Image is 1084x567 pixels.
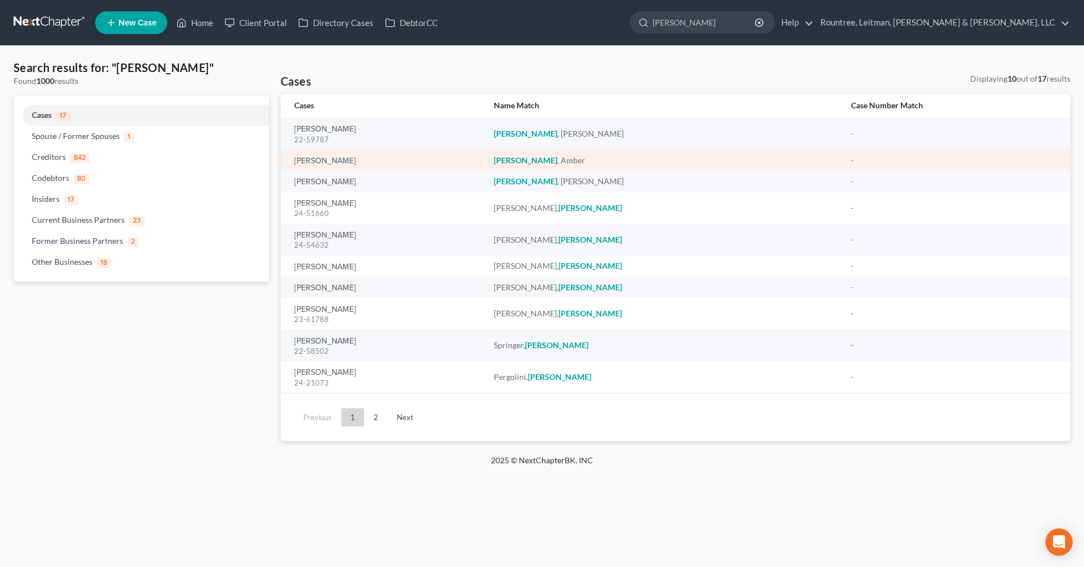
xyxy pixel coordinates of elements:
span: Other Businesses [32,257,92,266]
a: Directory Cases [293,12,379,33]
span: 2 [128,237,139,247]
div: - [851,371,1057,383]
div: [PERSON_NAME], [494,282,833,293]
div: Found results [14,75,269,87]
h4: Cases [281,73,311,89]
div: [PERSON_NAME], [494,202,833,214]
div: 2025 © NextChapterBK, INC [219,455,865,475]
a: [PERSON_NAME] [294,337,356,345]
a: [PERSON_NAME] [294,231,356,239]
div: Pergolini, [494,371,833,383]
em: [PERSON_NAME] [558,308,622,318]
a: Client Portal [219,12,293,33]
a: Former Business Partners2 [14,231,269,252]
div: , Amber [494,155,833,166]
a: 1 [341,408,364,426]
a: Spouse / Former Spouses1 [14,126,269,147]
em: [PERSON_NAME] [558,282,622,292]
a: Codebtors80 [14,168,269,189]
em: [PERSON_NAME] [494,155,557,165]
span: Spouse / Former Spouses [32,131,120,141]
a: DebtorCC [379,12,443,33]
span: Former Business Partners [32,236,123,246]
div: 24-54632 [294,240,476,251]
div: 24-51660 [294,208,476,219]
a: Home [171,12,219,33]
div: 22-59787 [294,134,476,145]
div: , [PERSON_NAME] [494,128,833,139]
span: 842 [70,153,90,163]
div: Displaying out of results [970,73,1070,84]
span: Cases [32,110,52,120]
span: 17 [64,195,78,205]
div: - [851,155,1057,166]
span: 1 [124,132,134,142]
strong: 1000 [36,76,54,86]
strong: 17 [1038,74,1047,83]
div: - [851,202,1057,214]
em: [PERSON_NAME] [494,176,557,186]
div: - [851,340,1057,351]
span: 23 [129,216,145,226]
a: [PERSON_NAME] [294,178,356,186]
h4: Search results for: "[PERSON_NAME]" [14,60,269,75]
a: [PERSON_NAME] [294,263,356,271]
div: , [PERSON_NAME] [494,176,833,187]
span: 18 [97,258,111,268]
a: 2 [365,408,387,426]
a: Next [388,408,422,426]
div: - [851,176,1057,187]
div: Open Intercom Messenger [1045,528,1073,556]
div: [PERSON_NAME], [494,308,833,319]
em: [PERSON_NAME] [494,129,557,138]
a: Insiders17 [14,189,269,210]
span: 80 [74,174,90,184]
th: Case Number Match [842,94,1070,118]
a: [PERSON_NAME] [294,369,356,376]
a: [PERSON_NAME] [294,157,356,165]
strong: 10 [1007,74,1017,83]
th: Cases [281,94,485,118]
a: Creditors842 [14,147,269,168]
div: [PERSON_NAME], [494,260,833,272]
a: [PERSON_NAME] [294,125,356,133]
div: Springer, [494,340,833,351]
em: [PERSON_NAME] [528,372,591,382]
th: Name Match [485,94,842,118]
a: Current Business Partners23 [14,210,269,231]
div: - [851,260,1057,272]
div: 22-58502 [294,346,476,357]
a: Cases17 [14,105,269,126]
input: Search by name... [653,12,756,33]
a: [PERSON_NAME] [294,284,356,292]
div: - [851,308,1057,319]
span: Insiders [32,194,60,204]
span: Codebtors [32,173,69,183]
span: 17 [56,111,70,121]
div: - [851,282,1057,293]
span: Creditors [32,152,66,162]
a: Rountree, Leitman, [PERSON_NAME] & [PERSON_NAME], LLC [815,12,1070,33]
em: [PERSON_NAME] [558,203,622,213]
div: - [851,234,1057,246]
span: Current Business Partners [32,215,125,225]
a: Help [776,12,814,33]
div: [PERSON_NAME], [494,234,833,246]
em: [PERSON_NAME] [558,261,622,270]
div: - [851,128,1057,139]
div: 23-61788 [294,314,476,325]
em: [PERSON_NAME] [525,340,588,350]
div: 24-21073 [294,378,476,388]
span: New Case [118,19,156,27]
a: Other Businesses18 [14,252,269,273]
a: [PERSON_NAME] [294,306,356,314]
a: [PERSON_NAME] [294,200,356,208]
em: [PERSON_NAME] [558,235,622,244]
